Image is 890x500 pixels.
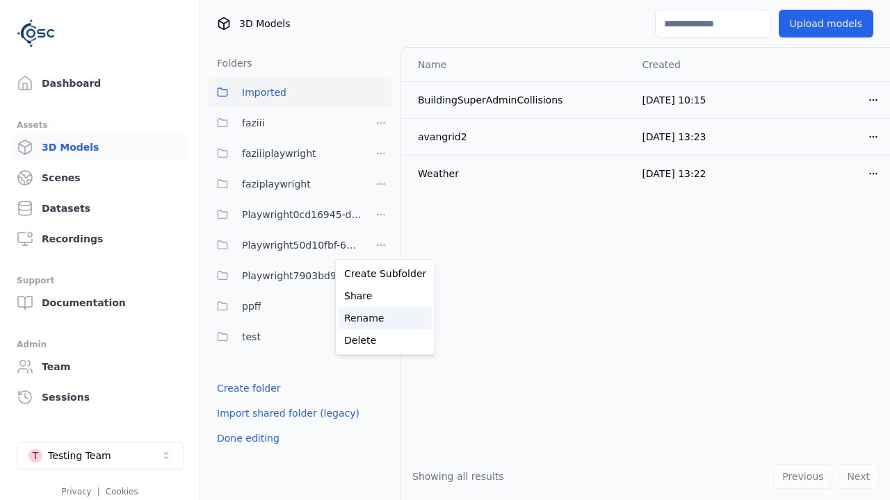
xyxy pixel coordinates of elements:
[339,285,432,307] a: Share
[339,307,432,329] a: Rename
[339,262,432,285] a: Create Subfolder
[339,329,432,351] a: Delete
